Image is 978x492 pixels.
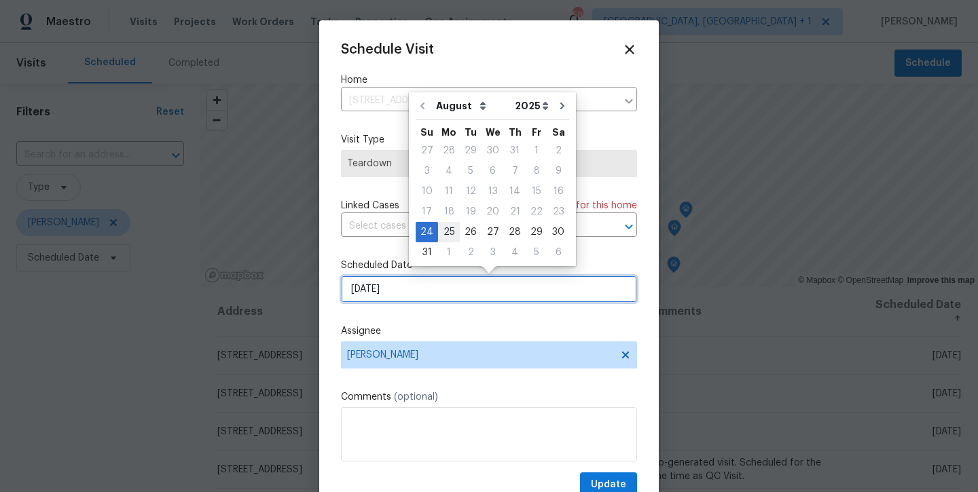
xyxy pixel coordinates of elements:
[420,128,433,137] abbr: Sunday
[547,161,569,181] div: Sat Aug 09 2025
[526,140,547,161] div: Fri Aug 01 2025
[416,162,438,181] div: 3
[482,222,504,242] div: Wed Aug 27 2025
[547,181,569,202] div: Sat Aug 16 2025
[526,202,547,222] div: Fri Aug 22 2025
[547,182,569,201] div: 16
[460,141,482,160] div: 29
[438,242,460,263] div: Mon Sep 01 2025
[482,161,504,181] div: Wed Aug 06 2025
[416,243,438,262] div: 31
[416,222,438,242] div: Sun Aug 24 2025
[460,182,482,201] div: 12
[504,222,526,242] div: Thu Aug 28 2025
[547,140,569,161] div: Sat Aug 02 2025
[547,243,569,262] div: 6
[622,42,637,57] span: Close
[504,202,526,221] div: 21
[552,92,573,119] button: Go to next month
[547,222,569,242] div: Sat Aug 30 2025
[482,202,504,222] div: Wed Aug 20 2025
[482,140,504,161] div: Wed Jul 30 2025
[416,242,438,263] div: Sun Aug 31 2025
[482,223,504,242] div: 27
[526,162,547,181] div: 8
[438,181,460,202] div: Mon Aug 11 2025
[482,243,504,262] div: 3
[526,222,547,242] div: Fri Aug 29 2025
[482,141,504,160] div: 30
[526,161,547,181] div: Fri Aug 08 2025
[347,157,631,170] span: Teardown
[504,141,526,160] div: 31
[482,181,504,202] div: Wed Aug 13 2025
[526,202,547,221] div: 22
[619,217,638,236] button: Open
[438,202,460,221] div: 18
[416,161,438,181] div: Sun Aug 03 2025
[532,128,541,137] abbr: Friday
[526,242,547,263] div: Fri Sep 05 2025
[526,243,547,262] div: 5
[460,181,482,202] div: Tue Aug 12 2025
[504,202,526,222] div: Thu Aug 21 2025
[482,202,504,221] div: 20
[438,141,460,160] div: 28
[552,128,565,137] abbr: Saturday
[438,182,460,201] div: 11
[412,92,433,119] button: Go to previous month
[341,216,599,237] input: Select cases
[504,181,526,202] div: Thu Aug 14 2025
[504,140,526,161] div: Thu Jul 31 2025
[416,141,438,160] div: 27
[341,324,637,338] label: Assignee
[482,182,504,201] div: 13
[460,222,482,242] div: Tue Aug 26 2025
[441,128,456,137] abbr: Monday
[416,202,438,222] div: Sun Aug 17 2025
[416,181,438,202] div: Sun Aug 10 2025
[438,243,460,262] div: 1
[504,243,526,262] div: 4
[416,202,438,221] div: 17
[460,202,482,222] div: Tue Aug 19 2025
[438,162,460,181] div: 4
[347,349,613,360] span: [PERSON_NAME]
[482,242,504,263] div: Wed Sep 03 2025
[416,223,438,242] div: 24
[460,202,482,221] div: 19
[526,182,547,201] div: 15
[341,199,399,212] span: Linked Cases
[438,161,460,181] div: Mon Aug 04 2025
[504,242,526,263] div: Thu Sep 04 2025
[526,141,547,160] div: 1
[504,223,526,242] div: 28
[433,96,511,116] select: Month
[341,259,637,272] label: Scheduled Date
[547,223,569,242] div: 30
[504,161,526,181] div: Thu Aug 07 2025
[416,182,438,201] div: 10
[438,140,460,161] div: Mon Jul 28 2025
[394,392,438,402] span: (optional)
[547,141,569,160] div: 2
[341,133,637,147] label: Visit Type
[438,202,460,222] div: Mon Aug 18 2025
[438,222,460,242] div: Mon Aug 25 2025
[460,223,482,242] div: 26
[504,182,526,201] div: 14
[547,242,569,263] div: Sat Sep 06 2025
[341,73,637,87] label: Home
[341,276,637,303] input: M/D/YYYY
[482,162,504,181] div: 6
[438,223,460,242] div: 25
[526,181,547,202] div: Fri Aug 15 2025
[504,162,526,181] div: 7
[511,96,552,116] select: Year
[460,161,482,181] div: Tue Aug 05 2025
[526,223,547,242] div: 29
[341,43,434,56] span: Schedule Visit
[416,140,438,161] div: Sun Jul 27 2025
[486,128,501,137] abbr: Wednesday
[341,390,637,404] label: Comments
